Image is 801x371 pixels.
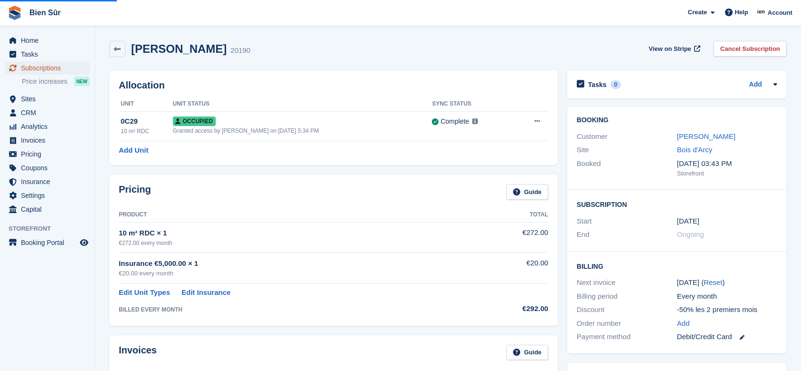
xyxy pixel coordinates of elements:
[577,145,677,156] div: Site
[21,189,78,202] span: Settings
[472,118,478,124] img: icon-info-grey-7440780725fd019a000dd9b08b2336e03edf1995a4989e88bcd33f0948082b44.svg
[5,203,90,216] a: menu
[8,6,22,20] img: stora-icon-8386f47178a22dfd0bd8f6a31ec36ba5ce8667c1dd55bd0f319d3a0aa187defe.svg
[119,258,468,269] div: Insurance €5,000.00 × 1
[577,158,677,178] div: Booked
[468,303,548,314] div: €292.00
[5,120,90,133] a: menu
[21,236,78,249] span: Booking Portal
[22,77,67,86] span: Price increases
[5,134,90,147] a: menu
[677,291,777,302] div: Every month
[9,224,95,234] span: Storefront
[119,97,173,112] th: Unit
[577,199,777,209] h2: Subscription
[119,184,151,200] h2: Pricing
[21,203,78,216] span: Capital
[714,41,787,57] a: Cancel Subscription
[768,8,792,18] span: Account
[181,287,230,298] a: Edit Insurance
[468,207,548,223] th: Total
[645,41,703,57] a: View on Stripe
[468,253,548,283] td: €20.00
[21,175,78,188] span: Insurance
[173,117,216,126] span: Occupied
[22,76,90,87] a: Price increases NEW
[5,48,90,61] a: menu
[21,134,78,147] span: Invoices
[577,277,677,288] div: Next invoice
[735,8,748,17] span: Help
[677,158,777,169] div: [DATE] 03:43 PM
[131,42,227,55] h2: [PERSON_NAME]
[119,145,148,156] a: Add Unit
[577,216,677,227] div: Start
[21,120,78,133] span: Analytics
[432,97,513,112] th: Sync Status
[577,291,677,302] div: Billing period
[5,106,90,119] a: menu
[5,92,90,106] a: menu
[121,116,173,127] div: 0C29
[78,237,90,248] a: Preview store
[21,61,78,75] span: Subscriptions
[577,261,777,271] h2: Billing
[677,230,704,238] span: Ongoing
[119,228,468,239] div: 10 m² RDC × 1
[21,106,78,119] span: CRM
[577,332,677,342] div: Payment method
[577,131,677,142] div: Customer
[119,207,468,223] th: Product
[577,318,677,329] div: Order number
[119,287,170,298] a: Edit Unit Types
[5,147,90,161] a: menu
[468,222,548,252] td: €272.00
[677,332,777,342] div: Debit/Credit Card
[677,169,777,178] div: Storefront
[677,304,777,315] div: -50% les 2 premiers mois
[119,269,468,278] div: €20.00 every month
[677,318,690,329] a: Add
[21,34,78,47] span: Home
[119,80,548,91] h2: Allocation
[757,8,766,17] img: Asmaa Habri
[506,345,548,361] a: Guide
[677,216,699,227] time: 2023-06-26 22:00:00 UTC
[588,80,607,89] h2: Tasks
[21,161,78,175] span: Coupons
[119,239,468,247] div: €272.00 every month
[230,45,250,56] div: 20190
[649,44,691,54] span: View on Stripe
[119,345,157,361] h2: Invoices
[173,97,432,112] th: Unit Status
[677,146,713,154] a: Bois d'Arcy
[506,184,548,200] a: Guide
[5,161,90,175] a: menu
[121,127,173,136] div: 10 m² RDC
[677,132,735,140] a: [PERSON_NAME]
[577,304,677,315] div: Discount
[21,48,78,61] span: Tasks
[173,127,432,135] div: Granted access by [PERSON_NAME] on [DATE] 5:34 PM
[74,77,90,86] div: NEW
[704,278,722,286] a: Reset
[577,117,777,124] h2: Booking
[5,175,90,188] a: menu
[749,79,762,90] a: Add
[5,61,90,75] a: menu
[5,236,90,249] a: menu
[610,80,621,89] div: 0
[688,8,707,17] span: Create
[441,117,469,127] div: Complete
[577,229,677,240] div: End
[21,147,78,161] span: Pricing
[26,5,65,20] a: Bien Sûr
[5,34,90,47] a: menu
[21,92,78,106] span: Sites
[5,189,90,202] a: menu
[677,277,777,288] div: [DATE] ( )
[119,305,468,314] div: BILLED EVERY MONTH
